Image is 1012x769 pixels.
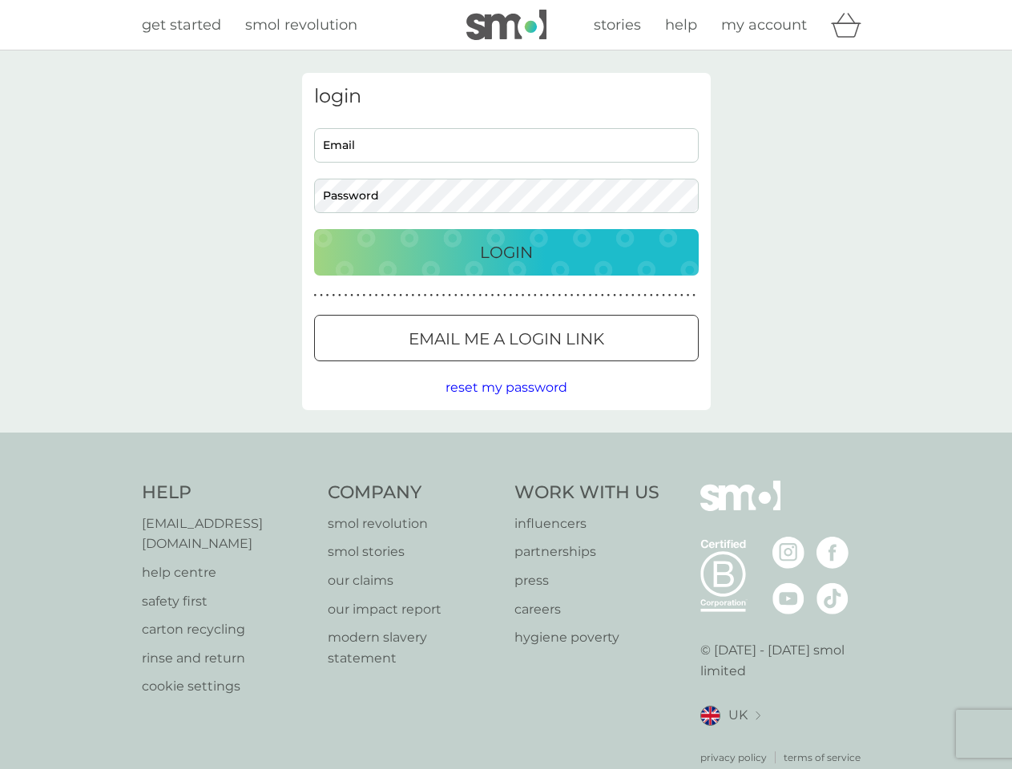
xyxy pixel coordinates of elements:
[375,292,378,300] p: ●
[546,292,549,300] p: ●
[461,292,464,300] p: ●
[514,481,659,505] h4: Work With Us
[328,542,498,562] a: smol stories
[142,481,312,505] h4: Help
[436,292,439,300] p: ●
[442,292,446,300] p: ●
[595,292,598,300] p: ●
[345,292,348,300] p: ●
[558,292,562,300] p: ●
[594,16,641,34] span: stories
[772,582,804,614] img: visit the smol Youtube page
[399,292,402,300] p: ●
[552,292,555,300] p: ●
[142,14,221,37] a: get started
[625,292,628,300] p: ●
[816,537,849,569] img: visit the smol Facebook page
[514,599,659,620] a: careers
[381,292,384,300] p: ●
[320,292,323,300] p: ●
[665,16,697,34] span: help
[245,16,357,34] span: smol revolution
[328,599,498,620] a: our impact report
[412,292,415,300] p: ●
[142,676,312,697] a: cookie settings
[613,292,616,300] p: ●
[424,292,427,300] p: ●
[328,627,498,668] a: modern slavery statement
[328,481,498,505] h4: Company
[700,750,767,765] p: privacy policy
[350,292,353,300] p: ●
[485,292,488,300] p: ●
[589,292,592,300] p: ●
[314,229,699,276] button: Login
[514,513,659,534] a: influencers
[643,292,647,300] p: ●
[576,292,579,300] p: ●
[142,591,312,612] a: safety first
[328,570,498,591] a: our claims
[491,292,494,300] p: ●
[687,292,690,300] p: ●
[142,562,312,583] a: help centre
[363,292,366,300] p: ●
[142,648,312,669] a: rinse and return
[466,292,470,300] p: ●
[314,85,699,108] h3: login
[571,292,574,300] p: ●
[831,9,871,41] div: basket
[328,513,498,534] a: smol revolution
[405,292,409,300] p: ●
[454,292,458,300] p: ●
[326,292,329,300] p: ●
[409,326,604,352] p: Email me a login link
[756,711,760,720] img: select a new location
[619,292,623,300] p: ●
[338,292,341,300] p: ●
[497,292,500,300] p: ●
[631,292,635,300] p: ●
[142,513,312,554] a: [EMAIL_ADDRESS][DOMAIN_NAME]
[650,292,653,300] p: ●
[534,292,537,300] p: ●
[638,292,641,300] p: ●
[816,582,849,614] img: visit the smol Tiktok page
[668,292,671,300] p: ●
[515,292,518,300] p: ●
[692,292,695,300] p: ●
[448,292,451,300] p: ●
[142,619,312,640] p: carton recycling
[728,705,748,726] span: UK
[514,542,659,562] a: partnerships
[142,16,221,34] span: get started
[583,292,586,300] p: ●
[527,292,530,300] p: ●
[514,570,659,591] a: press
[784,750,861,765] a: terms of service
[446,377,567,398] button: reset my password
[478,292,482,300] p: ●
[772,537,804,569] img: visit the smol Instagram page
[656,292,659,300] p: ●
[540,292,543,300] p: ●
[721,16,807,34] span: my account
[607,292,611,300] p: ●
[601,292,604,300] p: ●
[357,292,360,300] p: ●
[514,627,659,648] p: hygiene poverty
